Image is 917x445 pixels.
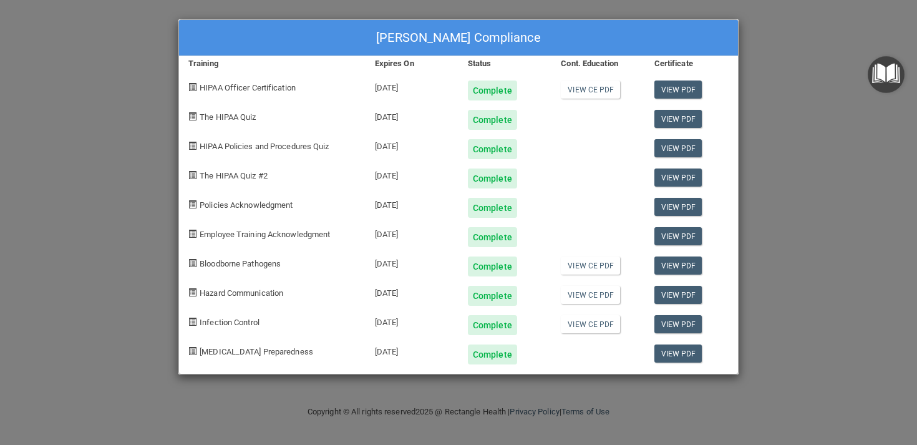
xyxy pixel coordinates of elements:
[468,257,517,276] div: Complete
[561,286,620,304] a: View CE PDF
[366,71,458,100] div: [DATE]
[200,171,268,180] span: The HIPAA Quiz #2
[366,159,458,188] div: [DATE]
[654,315,702,333] a: View PDF
[366,335,458,364] div: [DATE]
[654,110,702,128] a: View PDF
[468,81,517,100] div: Complete
[200,288,283,298] span: Hazard Communication
[561,81,620,99] a: View CE PDF
[468,169,517,188] div: Complete
[468,345,517,364] div: Complete
[366,100,458,130] div: [DATE]
[366,306,458,335] div: [DATE]
[179,56,366,71] div: Training
[200,347,313,356] span: [MEDICAL_DATA] Preparedness
[200,230,330,239] span: Employee Training Acknowledgment
[366,188,458,218] div: [DATE]
[654,81,702,99] a: View PDF
[200,200,293,210] span: Policies Acknowledgment
[200,83,296,92] span: HIPAA Officer Certification
[468,198,517,218] div: Complete
[468,110,517,130] div: Complete
[200,142,329,151] span: HIPAA Policies and Procedures Quiz
[654,169,702,187] a: View PDF
[366,276,458,306] div: [DATE]
[561,257,620,275] a: View CE PDF
[179,20,738,56] div: [PERSON_NAME] Compliance
[200,112,256,122] span: The HIPAA Quiz
[366,56,458,71] div: Expires On
[366,247,458,276] div: [DATE]
[468,286,517,306] div: Complete
[654,198,702,216] a: View PDF
[645,56,738,71] div: Certificate
[468,139,517,159] div: Complete
[468,227,517,247] div: Complete
[654,286,702,304] a: View PDF
[458,56,551,71] div: Status
[654,227,702,245] a: View PDF
[551,56,644,71] div: Cont. Education
[654,345,702,363] a: View PDF
[654,257,702,275] a: View PDF
[200,318,260,327] span: Infection Control
[366,218,458,247] div: [DATE]
[654,139,702,157] a: View PDF
[468,315,517,335] div: Complete
[366,130,458,159] div: [DATE]
[200,259,281,268] span: Bloodborne Pathogens
[868,56,905,93] button: Open Resource Center
[561,315,620,333] a: View CE PDF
